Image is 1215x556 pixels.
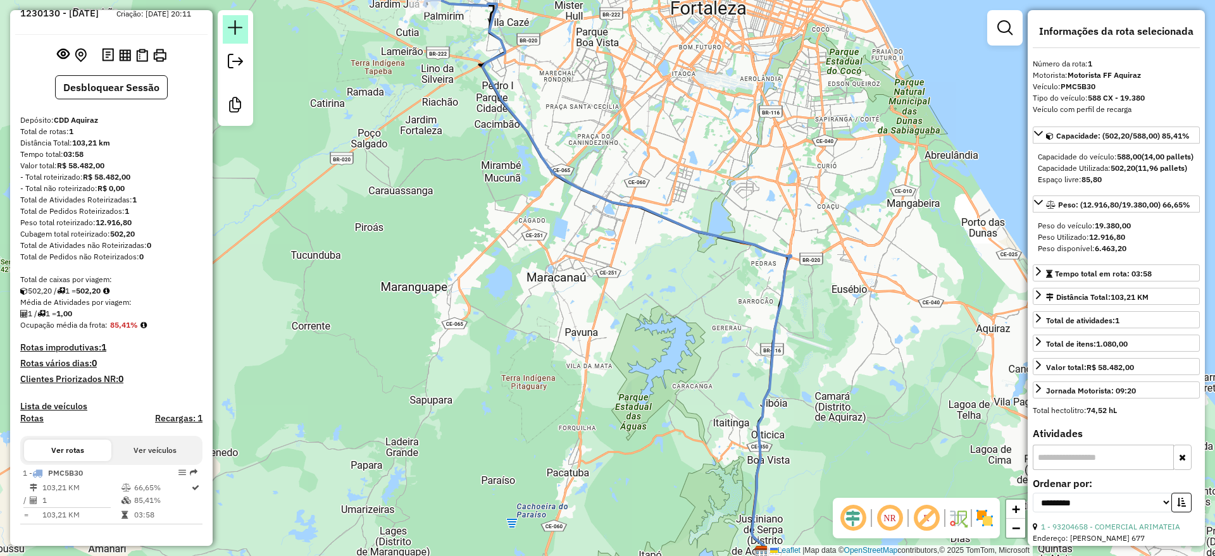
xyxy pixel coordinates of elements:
[1046,316,1119,325] span: Total de atividades:
[1038,243,1195,254] div: Peso disponível:
[911,503,942,533] span: Exibir rótulo
[1142,152,1193,161] strong: (14,00 pallets)
[1033,381,1200,398] a: Jornada Motorista: 09:20
[1055,269,1152,278] span: Tempo total em rota: 03:58
[1068,70,1141,80] strong: Motorista FF Aquiraz
[1033,81,1200,92] div: Veículo:
[1041,522,1180,531] a: 1 - 93204658 - COMERCIAL ARIMATEIA
[1171,493,1192,512] button: Ordem crescente
[54,45,72,65] button: Exibir sessão original
[83,172,130,182] strong: R$ 58.482,00
[1111,292,1149,302] span: 103,21 KM
[1006,519,1025,538] a: Zoom out
[1033,58,1200,70] div: Número da rota:
[178,469,186,476] em: Opções
[1135,163,1187,173] strong: (11,96 pallets)
[111,8,196,20] div: Criação: [DATE] 20:11
[1033,335,1200,352] a: Total de itens:1.080,00
[20,310,28,318] i: Total de Atividades
[20,287,28,295] i: Cubagem total roteirizado
[63,149,84,159] strong: 03:58
[1095,221,1131,230] strong: 19.380,00
[1033,215,1200,259] div: Peso: (12.916,80/19.380,00) 66,65%
[1115,316,1119,325] strong: 1
[118,373,123,385] strong: 0
[20,413,44,424] a: Rotas
[1046,385,1136,397] div: Jornada Motorista: 09:20
[20,297,202,308] div: Média de Atividades por viagem:
[1033,25,1200,37] h4: Informações da rota selecionada
[770,546,801,555] a: Leaflet
[20,114,202,126] div: Depósito:
[1033,264,1200,281] a: Tempo total em rota: 03:58
[23,509,29,521] td: =
[1058,200,1190,209] span: Peso: (12.916,80/19.380,00) 66,65%
[1038,221,1131,230] span: Peso do veículo:
[20,308,202,319] div: 1 / 1 =
[57,287,65,295] i: Total de rotas
[1033,311,1200,328] a: Total de atividades:1
[1033,288,1200,305] a: Distância Total:103,21 KM
[20,183,202,194] div: - Total não roteirizado:
[103,287,109,295] i: Meta Caixas/viagem: 478,83 Diferença: 23,37
[20,137,202,149] div: Distância Total:
[1117,152,1142,161] strong: 588,00
[139,252,144,261] strong: 0
[20,160,202,171] div: Valor total:
[101,342,106,353] strong: 1
[1056,131,1190,140] span: Capacidade: (502,20/588,00) 85,41%
[20,217,202,228] div: Peso total roteirizado:
[1033,70,1200,81] div: Motorista:
[96,218,132,227] strong: 12.916,80
[23,494,29,507] td: /
[97,183,125,193] strong: R$ 0,00
[1033,92,1200,104] div: Tipo do veículo:
[134,481,190,494] td: 66,65%
[69,127,73,136] strong: 1
[1046,292,1149,303] div: Distância Total:
[20,171,202,183] div: - Total roteirizado:
[125,206,129,216] strong: 1
[1033,544,1200,555] div: Bairro: [GEOGRAPHIC_DATA] (CAUCAIA / CE)
[134,494,190,507] td: 85,41%
[1046,338,1128,350] div: Total de itens:
[155,413,202,424] h4: Recargas: 1
[875,503,905,533] span: Ocultar NR
[42,494,121,507] td: 1
[134,509,190,521] td: 03:58
[1006,500,1025,519] a: Zoom in
[132,195,137,204] strong: 1
[1033,405,1200,416] div: Total hectolitro:
[20,320,108,330] span: Ocupação média da frota:
[1038,163,1195,174] div: Capacidade Utilizada:
[802,546,804,555] span: |
[190,469,197,476] em: Rota exportada
[20,194,202,206] div: Total de Atividades Roteirizadas:
[1038,232,1195,243] div: Peso Utilizado:
[1033,127,1200,144] a: Capacidade: (502,20/588,00) 85,41%
[975,508,995,528] img: Exibir/Ocultar setores
[844,546,898,555] a: OpenStreetMap
[37,310,46,318] i: Total de rotas
[30,484,37,491] i: Distância Total
[24,440,111,461] button: Ver rotas
[1033,358,1200,375] a: Valor total:R$ 58.482,00
[20,206,202,217] div: Total de Pedidos Roteirizados:
[72,46,89,65] button: Centralizar mapa no depósito ou ponto de apoio
[1033,533,1200,544] div: Endereço: [PERSON_NAME] 677
[1111,163,1135,173] strong: 502,20
[223,49,248,77] a: Exportar sessão
[223,92,248,121] a: Criar modelo
[121,511,128,519] i: Tempo total em rota
[1033,104,1200,115] div: Veículo com perfil de recarga
[1033,476,1200,491] label: Ordenar por:
[116,46,134,63] button: Visualizar relatório de Roteirização
[147,240,151,250] strong: 0
[20,401,202,412] h4: Lista de veículos
[20,149,202,160] div: Tempo total:
[42,481,121,494] td: 103,21 KM
[1038,174,1195,185] div: Espaço livre:
[1087,405,1117,415] strong: 74,52 hL
[1012,501,1020,517] span: +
